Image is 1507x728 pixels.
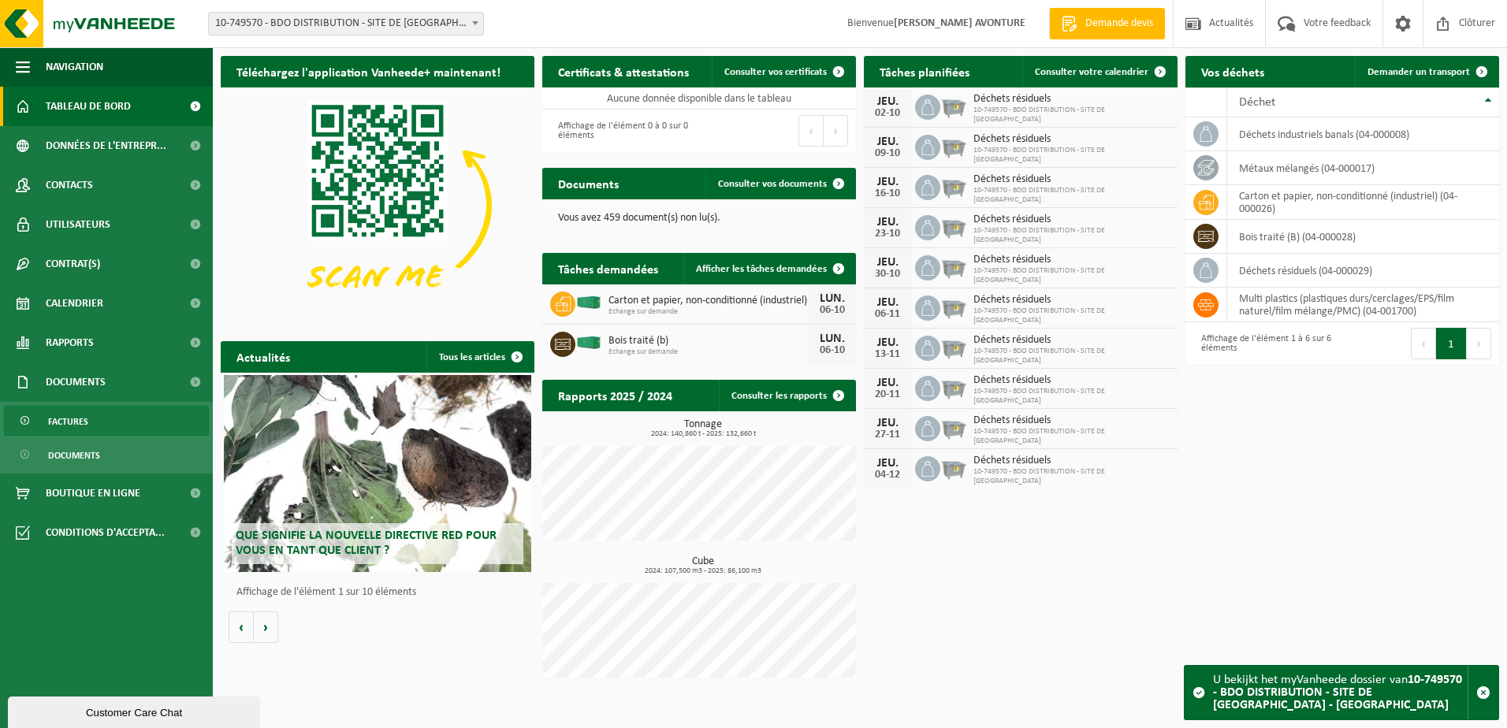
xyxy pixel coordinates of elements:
[221,341,306,372] h2: Actualités
[236,587,527,598] p: Affichage de l'élément 1 sur 10 éléments
[872,148,903,159] div: 09-10
[724,67,827,77] span: Consulter vos certificats
[973,146,1170,165] span: 10-749570 - BDO DISTRIBUTION - SITE DE [GEOGRAPHIC_DATA]
[817,292,848,305] div: LUN.
[940,373,967,400] img: WB-2500-GAL-GY-01
[872,136,903,148] div: JEU.
[1049,8,1165,39] a: Demande devis
[973,106,1170,124] span: 10-749570 - BDO DISTRIBUTION - SITE DE [GEOGRAPHIC_DATA]
[575,295,602,310] img: HK-XC-40-GN-00
[872,457,903,470] div: JEU.
[872,216,903,228] div: JEU.
[608,335,809,347] span: Bois traité (b)
[872,336,903,349] div: JEU.
[550,419,856,438] h3: Tonnage
[872,108,903,119] div: 02-10
[550,567,856,575] span: 2024: 107,500 m3 - 2025: 86,100 m3
[46,362,106,402] span: Documents
[46,87,131,126] span: Tableau de bord
[1213,666,1468,719] div: U bekijkt het myVanheede dossier van
[208,12,484,35] span: 10-749570 - BDO DISTRIBUTION - SITE DE WAVRE - WAVRE
[542,168,634,199] h2: Documents
[824,115,848,147] button: Next
[1227,254,1499,288] td: déchets résiduels (04-000029)
[973,173,1170,186] span: Déchets résiduels
[236,529,497,557] span: Que signifie la nouvelle directive RED pour vous en tant que client ?
[940,173,967,199] img: WB-2500-GAL-GY-01
[542,56,705,87] h2: Certificats & attestations
[229,611,254,643] button: Vorige
[817,345,848,356] div: 06-10
[817,332,848,345] div: LUN.
[940,454,967,481] img: WB-2500-GAL-GY-01
[608,307,809,317] span: Echange sur demande
[1367,67,1470,77] span: Demander un transport
[46,47,103,87] span: Navigation
[940,414,967,440] img: WB-2500-GAL-GY-01
[221,87,534,323] img: Download de VHEPlus App
[1227,185,1499,220] td: carton et papier, non-conditionné (industriel) (04-000026)
[4,440,209,470] a: Documents
[608,295,809,307] span: Carton et papier, non-conditionné (industriel)
[940,132,967,159] img: WB-2500-GAL-GY-01
[705,168,854,199] a: Consulter vos documents
[973,467,1170,486] span: 10-749570 - BDO DISTRIBUTION - SITE DE [GEOGRAPHIC_DATA]
[872,296,903,309] div: JEU.
[940,253,967,280] img: WB-2500-GAL-GY-01
[718,179,827,189] span: Consulter vos documents
[798,115,824,147] button: Previous
[254,611,278,643] button: Volgende
[542,87,856,110] td: Aucune donnée disponible dans le tableau
[558,213,840,224] p: Vous avez 459 document(s) non lu(s).
[696,264,827,274] span: Afficher les tâches demandées
[872,176,903,188] div: JEU.
[973,306,1170,325] span: 10-749570 - BDO DISTRIBUTION - SITE DE [GEOGRAPHIC_DATA]
[940,92,967,119] img: WB-2500-GAL-GY-01
[872,269,903,280] div: 30-10
[48,407,88,436] span: Factures
[1185,56,1280,87] h2: Vos déchets
[973,93,1170,106] span: Déchets résiduels
[1467,328,1491,359] button: Next
[973,347,1170,366] span: 10-749570 - BDO DISTRIBUTION - SITE DE [GEOGRAPHIC_DATA]
[973,186,1170,205] span: 10-749570 - BDO DISTRIBUTION - SITE DE [GEOGRAPHIC_DATA]
[46,474,140,513] span: Boutique en ligne
[550,113,691,148] div: Affichage de l'élément 0 à 0 sur 0 éléments
[1436,328,1467,359] button: 1
[542,380,688,410] h2: Rapports 2025 / 2024
[608,347,809,357] span: Echange sur demande
[817,305,848,316] div: 06-10
[872,470,903,481] div: 04-12
[1239,96,1275,109] span: Déchet
[940,333,967,360] img: WB-2500-GAL-GY-01
[46,323,94,362] span: Rapports
[46,284,103,323] span: Calendrier
[4,406,209,436] a: Factures
[1035,67,1148,77] span: Consulter votre calendrier
[1193,326,1334,361] div: Affichage de l'élément 1 à 6 sur 6 éléments
[209,13,483,35] span: 10-749570 - BDO DISTRIBUTION - SITE DE WAVRE - WAVRE
[46,205,110,244] span: Utilisateurs
[1227,288,1499,322] td: multi plastics (plastiques durs/cerclages/EPS/film naturel/film mélange/PMC) (04-001700)
[973,133,1170,146] span: Déchets résiduels
[1227,220,1499,254] td: bois traité (B) (04-000028)
[872,256,903,269] div: JEU.
[872,309,903,320] div: 06-11
[973,374,1170,387] span: Déchets résiduels
[973,334,1170,347] span: Déchets résiduels
[1411,328,1436,359] button: Previous
[426,341,533,373] a: Tous les articles
[1213,674,1462,711] strong: 10-749570 - BDO DISTRIBUTION - SITE DE [GEOGRAPHIC_DATA] - [GEOGRAPHIC_DATA]
[1227,151,1499,185] td: métaux mélangés (04-000017)
[46,126,166,165] span: Données de l'entrepr...
[872,417,903,429] div: JEU.
[550,556,856,575] h3: Cube
[940,213,967,240] img: WB-2500-GAL-GY-01
[542,253,674,284] h2: Tâches demandées
[872,377,903,389] div: JEU.
[973,455,1170,467] span: Déchets résiduels
[1227,117,1499,151] td: déchets industriels banals (04-000008)
[683,253,854,284] a: Afficher les tâches demandées
[973,387,1170,406] span: 10-749570 - BDO DISTRIBUTION - SITE DE [GEOGRAPHIC_DATA]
